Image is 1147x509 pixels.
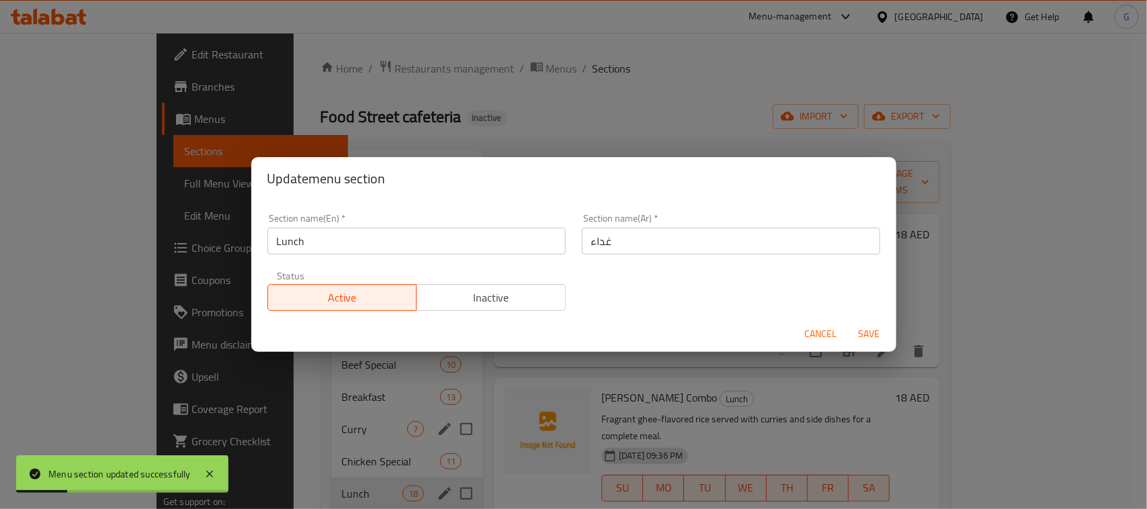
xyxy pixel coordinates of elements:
[848,322,891,346] button: Save
[853,326,886,342] span: Save
[582,228,880,254] input: Please enter section name(ar)
[273,288,412,308] span: Active
[422,288,560,308] span: Inactive
[48,467,191,481] div: Menu section updated successfully
[416,284,566,311] button: Inactive
[805,326,837,342] span: Cancel
[267,168,880,189] h2: Update menu section
[800,322,843,346] button: Cancel
[267,284,417,311] button: Active
[267,228,566,254] input: Please enter section name(en)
